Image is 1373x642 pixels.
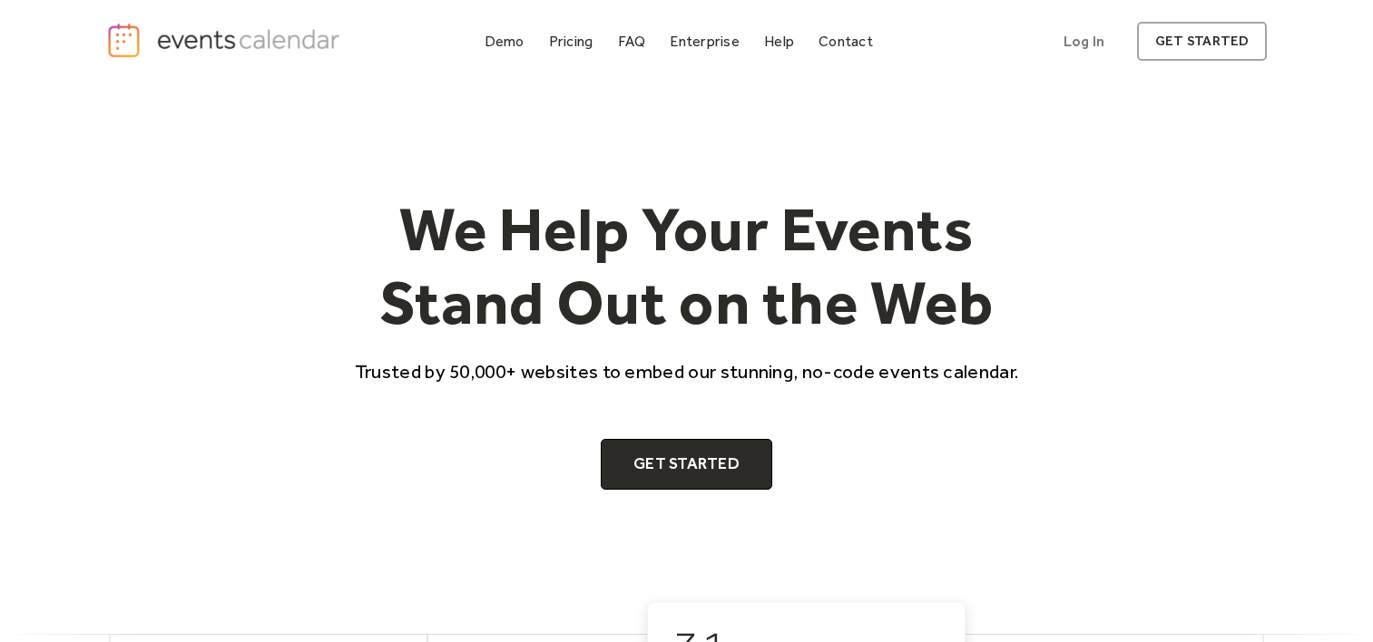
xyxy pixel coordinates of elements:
a: FAQ [611,29,653,53]
p: Trusted by 50,000+ websites to embed our stunning, no-code events calendar. [338,358,1035,384]
a: Get Started [601,439,772,490]
a: get started [1137,22,1267,61]
a: Contact [811,29,880,53]
div: FAQ [618,36,646,46]
h1: We Help Your Events Stand Out on the Web [338,192,1035,340]
div: Help [764,36,794,46]
div: Enterprise [670,36,739,46]
a: Log In [1045,22,1123,61]
a: Pricing [542,29,601,53]
a: Help [757,29,801,53]
div: Pricing [549,36,593,46]
div: Contact [819,36,873,46]
a: Demo [477,29,532,53]
div: Demo [485,36,525,46]
a: Enterprise [662,29,746,53]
